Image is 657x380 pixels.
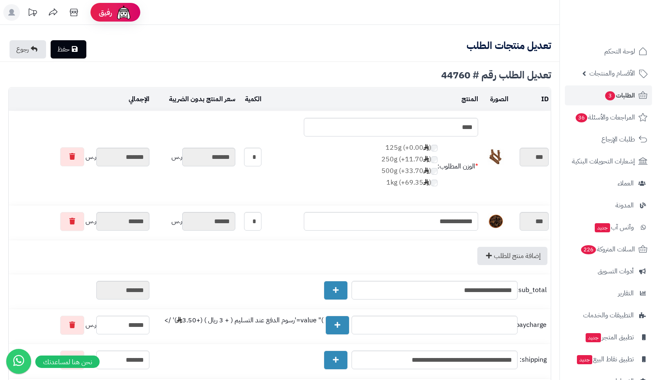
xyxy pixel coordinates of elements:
[565,173,652,193] a: العملاء
[431,168,437,175] input: 500g (+33.70)
[431,156,437,163] input: 250g (+11.70)
[11,351,149,370] div: ر.س
[604,46,635,57] span: لوحة التحكم
[565,195,652,215] a: المدونة
[598,266,634,277] span: أدوات التسويق
[488,149,504,165] img: 1673239062-Derum-40x40.jpg
[589,68,635,79] span: الأقسام والمنتجات
[565,41,652,61] a: لوحة التحكم
[22,4,43,23] a: تحديثات المنصة
[581,245,596,254] span: 226
[604,90,635,101] span: الطلبات
[510,88,551,111] td: ID
[618,178,634,189] span: العملاء
[586,333,601,342] span: جديد
[565,327,652,347] a: تطبيق المتجرجديد
[11,212,149,231] div: ر.س
[601,22,649,40] img: logo-2.png
[585,331,634,343] span: تطبيق المتجر
[115,4,132,21] img: ai-face.png
[520,355,547,365] span: shipping:
[466,38,551,53] b: تعديل منتجات الطلب
[565,129,652,149] a: طلبات الإرجاع
[9,88,151,111] td: الإجمالي
[572,156,635,167] span: إشعارات التحويلات البنكية
[8,70,551,80] div: تعديل الطلب رقم # 44760
[565,261,652,281] a: أدوات التسويق
[10,40,46,58] a: رجوع
[576,113,587,122] span: 36
[11,147,149,166] div: ر.س
[618,287,634,299] span: التقارير
[565,349,652,369] a: تطبيق نقاط البيعجديد
[594,222,634,233] span: وآتس آب
[565,283,652,303] a: التقارير
[480,88,510,111] td: الصورة
[99,7,112,17] span: رفيق
[381,166,437,176] label: 500g (+33.70 )
[565,107,652,127] a: المراجعات والأسئلة36
[565,217,652,237] a: وآتس آبجديد
[601,134,635,145] span: طلبات الإرجاع
[520,320,547,330] span: paycharge:
[11,316,149,335] div: ر.س
[565,239,652,259] a: السلات المتروكة226
[151,88,237,111] td: سعر المنتج بدون الضريبة
[565,85,652,105] a: الطلبات3
[437,136,478,196] td: الوزن المطلوب:
[237,88,264,111] td: الكمية
[565,151,652,171] a: إشعارات التحويلات البنكية
[381,143,437,153] label: 125g (+0.00 )
[164,316,352,335] use: )" value='رسوم الدفع عند التسليم ( + 3 ريال ) (+3.50 )' />
[264,88,480,111] td: المنتج
[431,180,437,186] input: 1kg (+69.35)
[595,223,610,232] span: جديد
[576,353,634,365] span: تطبيق نقاط البيع
[520,285,547,295] span: sub_total:
[154,212,235,231] div: ر.س
[154,148,235,166] div: ر.س
[605,91,615,100] span: 3
[577,355,592,364] span: جديد
[381,155,437,164] label: 250g (+11.70 )
[575,112,635,123] span: المراجعات والأسئلة
[583,309,634,321] span: التطبيقات والخدمات
[381,178,437,188] label: 1kg (+69.35 )
[615,200,634,211] span: المدونة
[477,247,547,265] a: إضافة منتج للطلب
[488,213,504,230] img: 1693553829-Guggul-40x40.jpg
[565,305,652,325] a: التطبيقات والخدمات
[51,40,86,58] a: حفظ
[580,244,635,255] span: السلات المتروكة
[431,145,437,151] input: 125g (+0.00)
